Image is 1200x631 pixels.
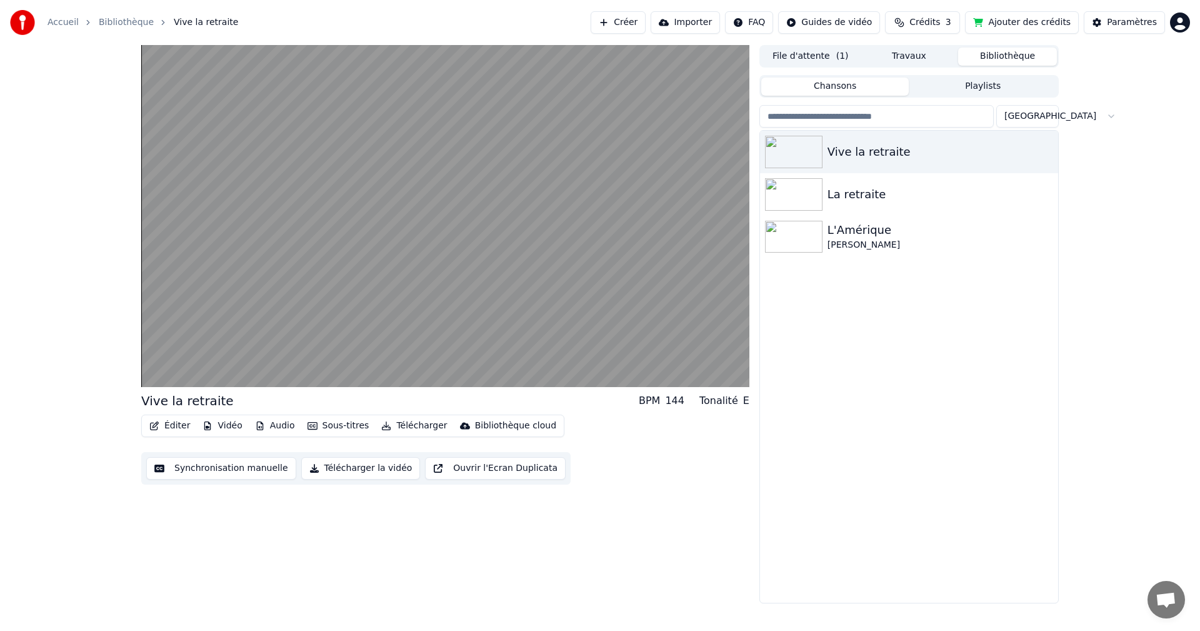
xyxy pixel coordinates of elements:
[250,417,300,435] button: Audio
[475,420,556,432] div: Bibliothèque cloud
[743,393,749,408] div: E
[1004,110,1096,123] span: [GEOGRAPHIC_DATA]
[946,16,951,29] span: 3
[761,48,860,66] button: File d'attente
[47,16,79,29] a: Accueil
[591,11,646,34] button: Créer
[99,16,154,29] a: Bibliothèque
[725,11,773,34] button: FAQ
[778,11,880,34] button: Guides de vidéo
[958,48,1057,66] button: Bibliothèque
[197,417,247,435] button: Vidéo
[639,393,660,408] div: BPM
[885,11,960,34] button: Crédits3
[827,239,1053,251] div: [PERSON_NAME]
[827,186,1053,203] div: La retraite
[965,11,1079,34] button: Ajouter des crédits
[141,392,234,410] div: Vive la retraite
[651,11,720,34] button: Importer
[425,457,566,480] button: Ouvrir l'Ecran Duplicata
[301,457,421,480] button: Télécharger la vidéo
[909,16,940,29] span: Crédits
[146,457,296,480] button: Synchronisation manuelle
[860,48,959,66] button: Travaux
[1147,581,1185,618] a: Ouvrir le chat
[665,393,684,408] div: 144
[376,417,452,435] button: Télécharger
[47,16,238,29] nav: breadcrumb
[761,78,909,96] button: Chansons
[1107,16,1157,29] div: Paramètres
[174,16,238,29] span: Vive la retraite
[302,417,374,435] button: Sous-titres
[836,50,849,63] span: ( 1 )
[699,393,738,408] div: Tonalité
[144,417,195,435] button: Éditer
[1084,11,1165,34] button: Paramètres
[909,78,1057,96] button: Playlists
[827,143,1053,161] div: Vive la retraite
[827,221,1053,239] div: L'Amérique
[10,10,35,35] img: youka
